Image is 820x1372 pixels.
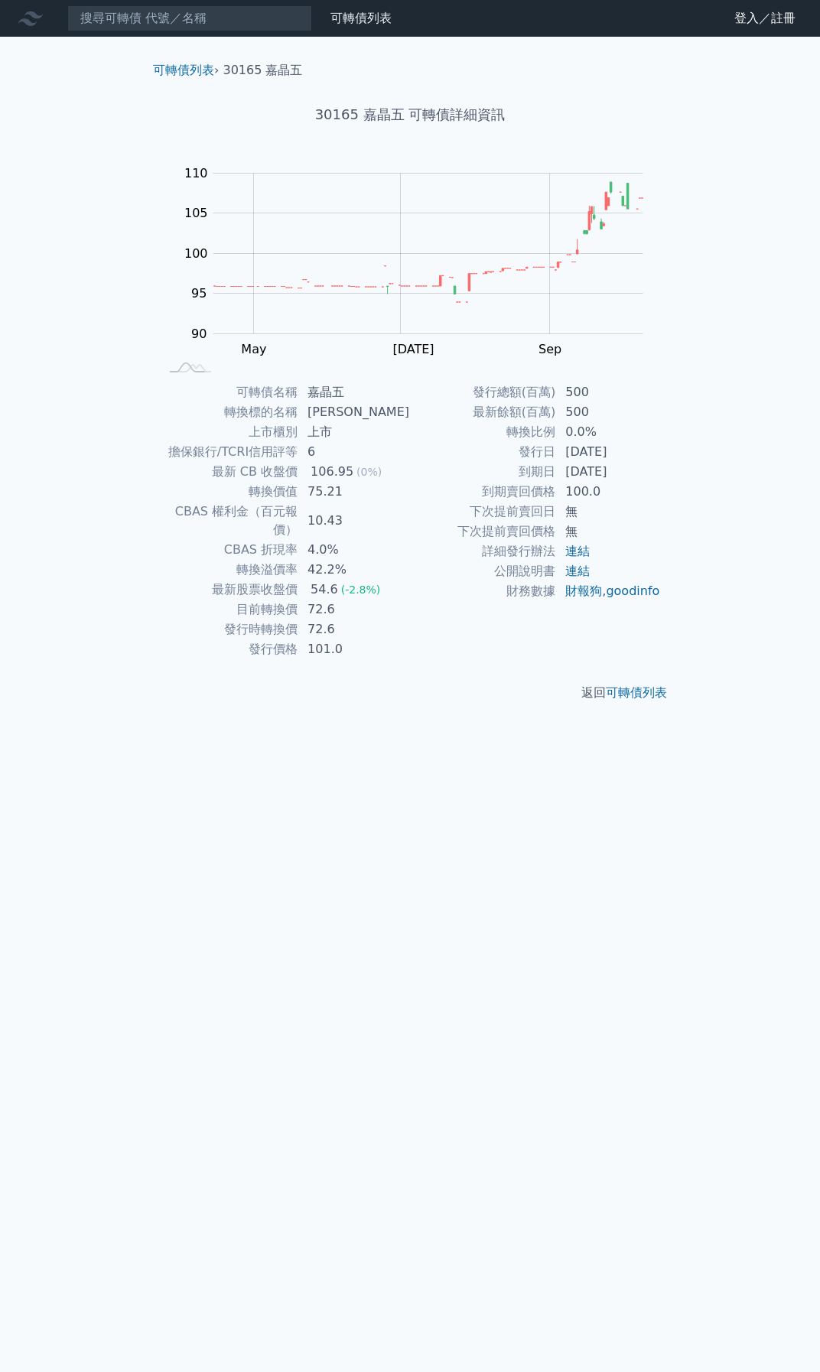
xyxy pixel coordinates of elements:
[556,581,661,601] td: ,
[410,581,556,601] td: 財務數據
[722,6,808,31] a: 登入／註冊
[392,342,434,356] tspan: [DATE]
[307,580,341,599] div: 54.6
[141,684,679,702] p: 返回
[223,61,303,80] li: 30165 嘉晶五
[565,544,590,558] a: 連結
[410,541,556,561] td: 詳細發行辦法
[565,584,602,598] a: 財報狗
[556,482,661,502] td: 100.0
[159,639,298,659] td: 發行價格
[298,639,410,659] td: 101.0
[153,63,214,77] a: 可轉債列表
[556,402,661,422] td: 500
[307,463,356,481] div: 106.95
[330,11,392,25] a: 可轉債列表
[67,5,312,31] input: 搜尋可轉債 代號／名稱
[159,462,298,482] td: 最新 CB 收盤價
[184,166,208,180] tspan: 110
[177,166,666,356] g: Chart
[556,462,661,482] td: [DATE]
[410,442,556,462] td: 發行日
[159,482,298,502] td: 轉換價值
[159,382,298,402] td: 可轉債名稱
[141,104,679,125] h1: 30165 嘉晶五 可轉債詳細資訊
[298,600,410,619] td: 72.6
[356,466,382,478] span: (0%)
[556,422,661,442] td: 0.0%
[341,584,381,596] span: (-2.8%)
[298,402,410,422] td: [PERSON_NAME]
[556,502,661,522] td: 無
[606,685,667,700] a: 可轉債列表
[159,540,298,560] td: CBAS 折現率
[298,560,410,580] td: 42.2%
[410,502,556,522] td: 下次提前賣回日
[184,246,208,261] tspan: 100
[184,206,208,220] tspan: 105
[410,382,556,402] td: 發行總額(百萬)
[298,482,410,502] td: 75.21
[159,619,298,639] td: 發行時轉換價
[410,402,556,422] td: 最新餘額(百萬)
[298,502,410,540] td: 10.43
[159,600,298,619] td: 目前轉換價
[556,522,661,541] td: 無
[159,580,298,600] td: 最新股票收盤價
[159,402,298,422] td: 轉換標的名稱
[298,422,410,442] td: 上市
[298,619,410,639] td: 72.6
[159,502,298,540] td: CBAS 權利金（百元報價）
[159,442,298,462] td: 擔保銀行/TCRI信用評等
[410,462,556,482] td: 到期日
[410,561,556,581] td: 公開說明書
[153,61,219,80] li: ›
[556,442,661,462] td: [DATE]
[191,286,207,301] tspan: 95
[410,522,556,541] td: 下次提前賣回價格
[298,382,410,402] td: 嘉晶五
[556,382,661,402] td: 500
[539,342,561,356] tspan: Sep
[410,422,556,442] td: 轉換比例
[159,422,298,442] td: 上市櫃別
[298,540,410,560] td: 4.0%
[241,342,266,356] tspan: May
[606,584,659,598] a: goodinfo
[410,482,556,502] td: 到期賣回價格
[298,442,410,462] td: 6
[191,327,207,341] tspan: 90
[159,560,298,580] td: 轉換溢價率
[565,564,590,578] a: 連結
